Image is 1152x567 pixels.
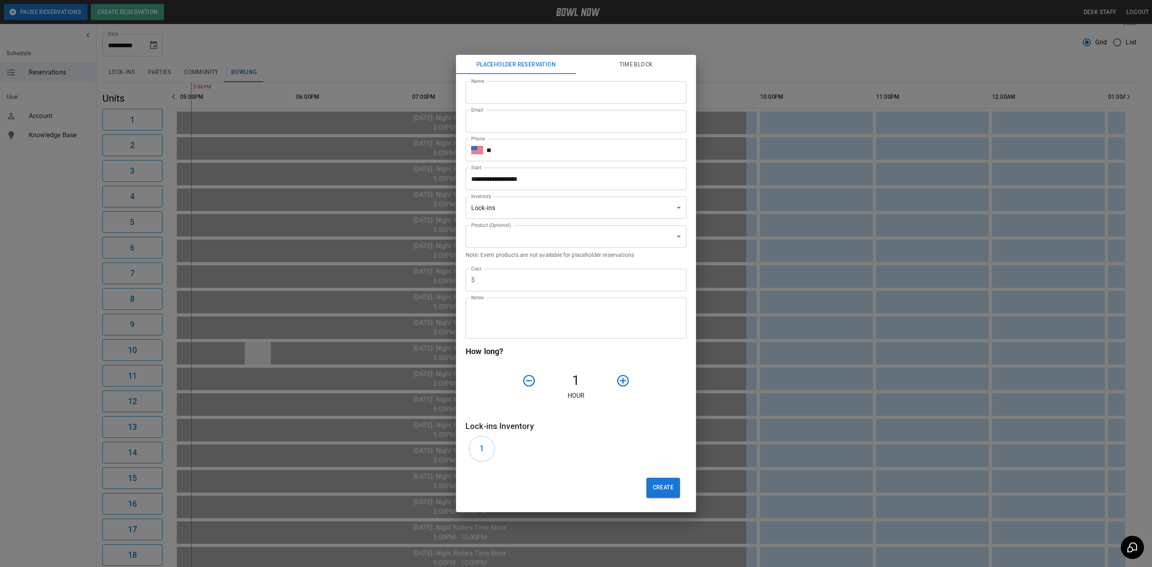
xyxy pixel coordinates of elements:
[646,478,680,498] button: Create
[471,144,483,156] button: Select country
[471,275,475,285] p: $
[539,372,613,389] h4: 1
[456,55,576,74] button: Placeholder Reservation
[480,442,484,455] h6: 1
[471,135,485,142] label: Phone
[466,168,681,190] input: Choose date, selected date is Oct 2, 2025
[576,55,696,74] button: Time Block
[466,196,686,219] div: Lock-ins
[466,391,686,401] p: Hour
[466,345,686,358] h6: How long?
[466,251,686,259] p: Note: Event products are not available for placeholder reservations
[469,436,495,462] button: 1
[466,420,686,433] h6: Lock-ins Inventory
[466,225,686,248] div: ​
[471,164,482,171] label: Start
